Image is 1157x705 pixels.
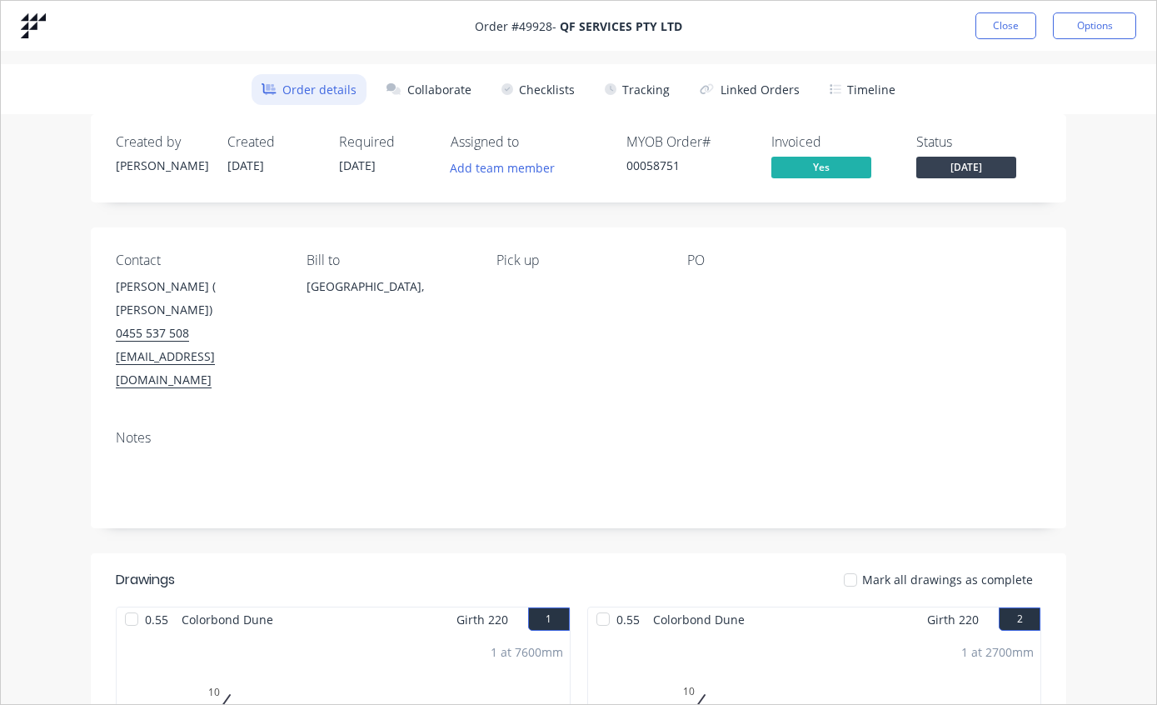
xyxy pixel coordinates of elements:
div: [PERSON_NAME] ( [PERSON_NAME])0455 537 508[EMAIL_ADDRESS][DOMAIN_NAME] [116,275,280,392]
span: Colorbond Dune [646,607,763,637]
span: Girth 220 [927,607,979,632]
div: Bill to [307,252,471,268]
button: [DATE] [916,157,1016,182]
div: [PERSON_NAME] ( [PERSON_NAME]) [116,275,280,322]
span: Colorbond Dune [175,607,292,637]
button: Checklists [491,74,585,105]
button: Close [975,12,1036,39]
div: 1 at 7600mm [491,643,563,661]
span: 0.55 [138,607,175,637]
div: Drawings [116,570,175,590]
strong: QF SERVICES PTY LTD [560,18,682,34]
div: Notes [116,430,1041,446]
button: Order details [252,74,367,105]
button: 1 [528,607,570,631]
span: Mark all drawings as complete [862,571,1033,588]
button: Add team member [451,157,564,179]
div: Required [339,134,431,150]
span: Order # 49928 - [475,17,682,35]
div: Contact [116,252,280,268]
button: Tracking [595,74,680,105]
span: 0.55 [610,607,646,637]
span: [DATE] [916,157,1016,177]
div: Invoiced [771,134,896,150]
div: PO [687,252,851,268]
div: Created [227,134,319,150]
div: Assigned to [451,134,617,150]
div: Status [916,134,1041,150]
div: [GEOGRAPHIC_DATA], [307,275,471,328]
button: Linked Orders [690,74,810,105]
div: MYOB Order # [626,134,751,150]
span: [DATE] [227,157,264,173]
div: Pick up [496,252,661,268]
div: 00058751 [626,157,751,174]
span: Yes [771,157,871,177]
img: Factory [21,13,46,38]
div: [GEOGRAPHIC_DATA], [307,275,471,298]
span: Girth 220 [456,607,508,632]
button: Timeline [820,74,905,105]
div: [PERSON_NAME] [116,157,207,174]
div: Created by [116,134,207,150]
span: [DATE] [339,157,376,173]
button: Options [1053,12,1136,39]
button: 2 [999,607,1040,631]
button: Collaborate [377,74,481,105]
button: Add team member [441,157,564,179]
div: 1 at 2700mm [961,643,1034,661]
